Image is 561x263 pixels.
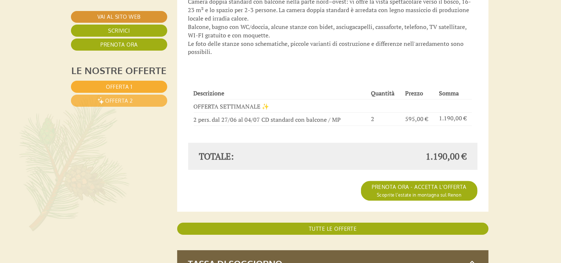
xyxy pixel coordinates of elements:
td: 1.190,00 € [436,112,472,125]
th: Quantità [368,88,403,99]
a: Vai al sito web [71,11,167,23]
span: 595,00 € [405,115,429,123]
td: 2 [368,112,403,125]
small: 12:35 [178,36,278,41]
td: OFFERTA SETTIMANALE ✨ [194,99,368,113]
div: Buon giorno, come possiamo aiutarla? [174,20,284,43]
a: Scrivici [71,25,167,37]
a: Prenota ora [71,39,167,51]
div: Lei [178,22,278,28]
span: 1.190,00 € [426,150,467,162]
span: Scoprite l’estate in montagna sul Renon [377,192,462,198]
div: venerdì [128,6,162,18]
div: Totale: [194,150,333,162]
a: PRENOTA ORA - ACCETTA L'OFFERTAScoprite l’estate in montagna sul Renon [361,181,478,201]
a: TUTTE LE OFFERTE [177,223,489,235]
div: Le nostre offerte [71,63,167,77]
th: Descrizione [194,88,368,99]
button: Invia [254,194,290,206]
span: Offerta 1 [106,84,132,90]
th: Prezzo [403,88,436,99]
td: 2 pers. dal 27/06 al 04/07 CD standard con balcone / MP [194,112,368,125]
span: Offerta 2 [105,98,133,104]
th: Somma [436,88,472,99]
